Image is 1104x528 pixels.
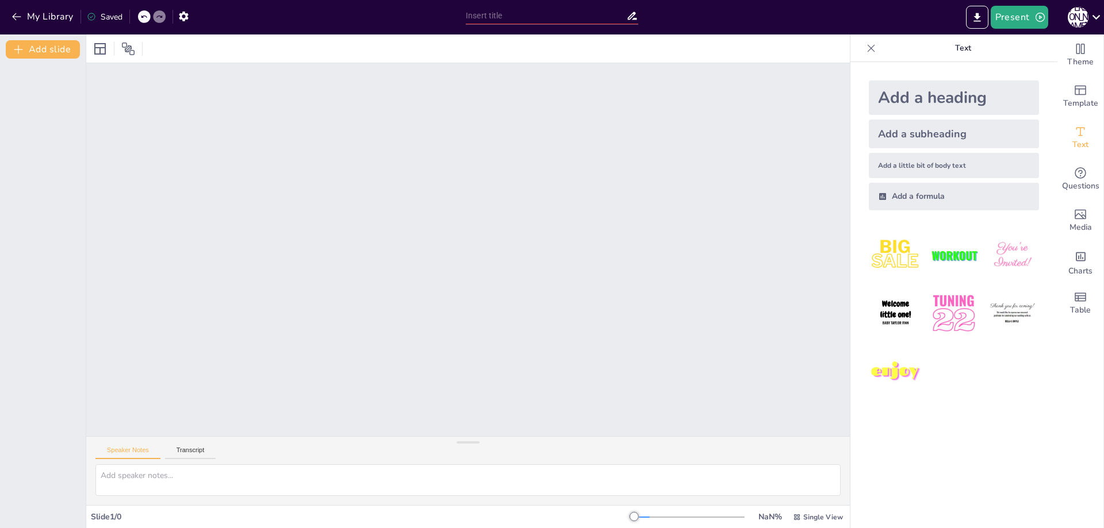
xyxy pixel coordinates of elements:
[1057,117,1103,159] div: Add text boxes
[1057,76,1103,117] div: Add ready made slides
[1068,265,1092,278] span: Charts
[1067,56,1094,68] span: Theme
[869,345,922,399] img: 7.jpeg
[880,34,1046,62] p: Text
[869,120,1039,148] div: Add a subheading
[869,183,1039,210] div: Add a formula
[1062,180,1099,192] span: Questions
[966,6,988,29] button: Export to PowerPoint
[986,287,1039,340] img: 6.jpeg
[1057,159,1103,200] div: Get real-time input from your audience
[991,6,1048,29] button: Present
[91,40,109,58] div: Layout
[869,229,922,282] img: 1.jpeg
[1057,241,1103,283] div: Add charts and graphs
[756,511,784,522] div: NaN %
[6,40,80,59] button: Add slide
[87,11,122,22] div: Saved
[1057,34,1103,76] div: Change the overall theme
[986,229,1039,282] img: 3.jpeg
[91,511,634,522] div: Slide 1 / 0
[95,446,160,459] button: Speaker Notes
[1057,200,1103,241] div: Add images, graphics, shapes or video
[927,287,980,340] img: 5.jpeg
[927,229,980,282] img: 2.jpeg
[1063,97,1098,110] span: Template
[466,7,626,24] input: Insert title
[869,287,922,340] img: 4.jpeg
[869,80,1039,115] div: Add a heading
[1068,6,1088,29] button: [PERSON_NAME]
[121,42,135,56] span: Position
[1070,304,1091,317] span: Table
[1068,7,1088,28] div: [PERSON_NAME]
[1069,221,1092,234] span: Media
[869,153,1039,178] div: Add a little bit of body text
[1072,138,1088,151] span: Text
[165,446,216,459] button: Transcript
[1057,283,1103,324] div: Add a table
[9,7,78,26] button: My Library
[803,512,843,522] span: Single View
